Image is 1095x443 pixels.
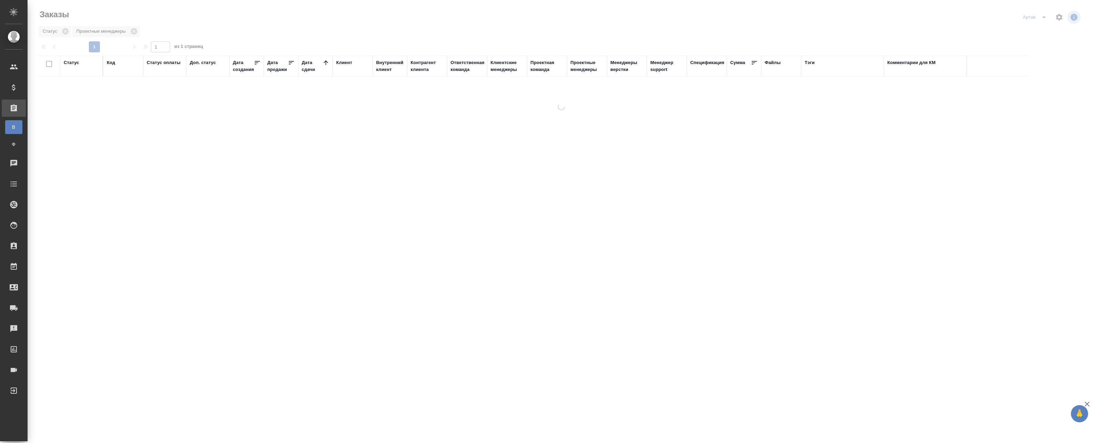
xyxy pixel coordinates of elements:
[1074,406,1085,421] span: 🙏
[376,59,404,73] div: Внутренний клиент
[190,59,216,66] div: Доп. статус
[490,59,524,73] div: Клиентские менеджеры
[805,59,815,66] div: Тэги
[530,59,564,73] div: Проектная команда
[9,141,19,148] span: Ф
[411,59,444,73] div: Контрагент клиента
[1071,405,1088,422] button: 🙏
[302,59,322,73] div: Дата сдачи
[9,124,19,131] span: В
[650,59,683,73] div: Менеджер support
[570,59,603,73] div: Проектные менеджеры
[64,59,79,66] div: Статус
[147,59,180,66] div: Статус оплаты
[336,59,352,66] div: Клиент
[887,59,936,66] div: Комментарии для КМ
[267,59,288,73] div: Дата продажи
[730,59,745,66] div: Сумма
[690,59,724,66] div: Спецификация
[451,59,485,73] div: Ответственная команда
[5,137,22,151] a: Ф
[233,59,254,73] div: Дата создания
[5,120,22,134] a: В
[765,59,781,66] div: Файлы
[107,59,115,66] div: Код
[610,59,643,73] div: Менеджеры верстки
